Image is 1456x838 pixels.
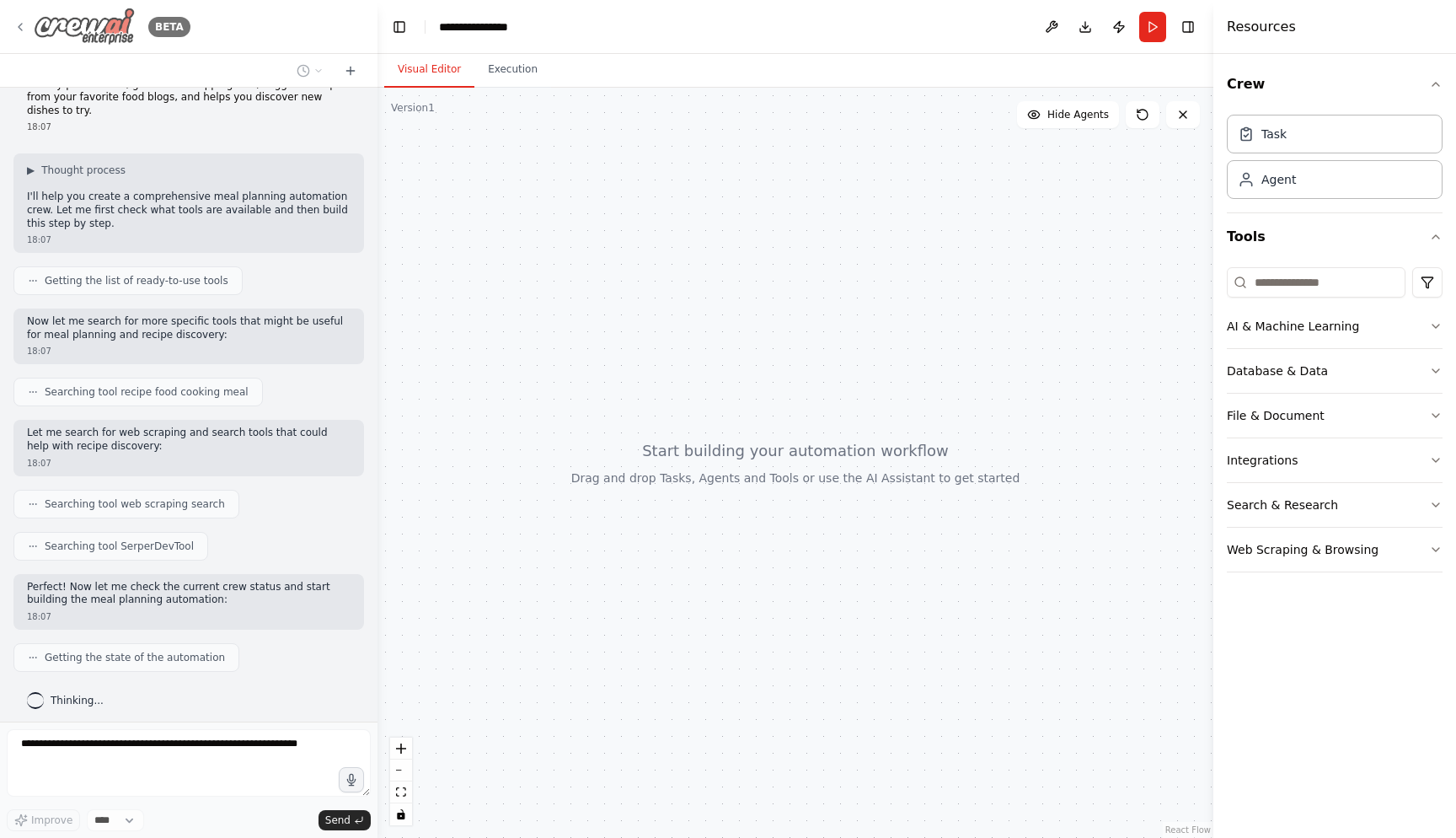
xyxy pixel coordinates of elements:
div: Agent [1261,171,1296,188]
div: 18:07 [27,610,351,623]
div: 18:07 [27,121,351,133]
span: Improve [31,814,72,827]
button: Tools [1227,213,1443,261]
div: Crew [1227,108,1443,212]
p: Now let me search for more specific tools that might be useful for meal planning and recipe disco... [27,315,351,341]
button: Switch to previous chat [290,61,330,81]
p: Develop a crew that creates weekly meal plans based on your dietary preferences, generates shoppi... [27,65,351,117]
button: Web Scraping & Browsing [1227,528,1443,572]
button: Visual Editor [384,52,474,88]
span: Searching tool recipe food cooking meal [45,385,249,399]
span: Searching tool SerperDevTool [45,540,194,553]
button: toggle interactivity [390,803,412,825]
span: Getting the state of the automation [45,651,225,664]
span: Send [325,814,351,827]
button: Database & Data [1227,349,1443,393]
span: Hide Agents [1047,108,1109,121]
div: 18:07 [27,234,351,246]
span: ▶ [27,164,35,177]
div: Tools [1227,261,1443,586]
span: Thought process [41,164,126,177]
img: Logo [34,8,135,46]
button: fit view [390,782,412,803]
div: BETA [148,17,190,37]
button: Integrations [1227,438,1443,482]
span: Searching tool web scraping search [45,497,225,511]
button: Execution [474,52,551,88]
p: I'll help you create a comprehensive meal planning automation crew. Let me first check what tools... [27,191,351,230]
button: File & Document [1227,394,1443,438]
a: React Flow attribution [1165,825,1211,835]
div: 18:07 [27,345,351,357]
p: Let me search for web scraping and search tools that could help with recipe discovery: [27,427,351,453]
div: 18:07 [27,457,351,470]
span: Getting the list of ready-to-use tools [45,274,228,287]
p: Perfect! Now let me check the current crew status and start building the meal planning automation: [27,581,351,607]
h4: Resources [1227,17,1296,37]
button: AI & Machine Learning [1227,304,1443,348]
button: ▶Thought process [27,164,126,177]
button: Send [318,810,371,830]
div: React Flow controls [390,738,412,825]
button: Crew [1227,61,1443,108]
button: zoom in [390,738,412,760]
span: Thinking... [51,694,104,707]
button: Hide right sidebar [1176,15,1200,39]
button: zoom out [390,760,412,782]
button: Hide left sidebar [388,15,411,39]
div: Version 1 [391,101,435,115]
button: Hide Agents [1017,101,1119,128]
button: Start a new chat [337,61,364,81]
div: Task [1261,126,1287,142]
button: Search & Research [1227,483,1443,527]
button: Click to speak your automation idea [339,767,364,792]
nav: breadcrumb [439,19,526,35]
button: Improve [7,809,80,831]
